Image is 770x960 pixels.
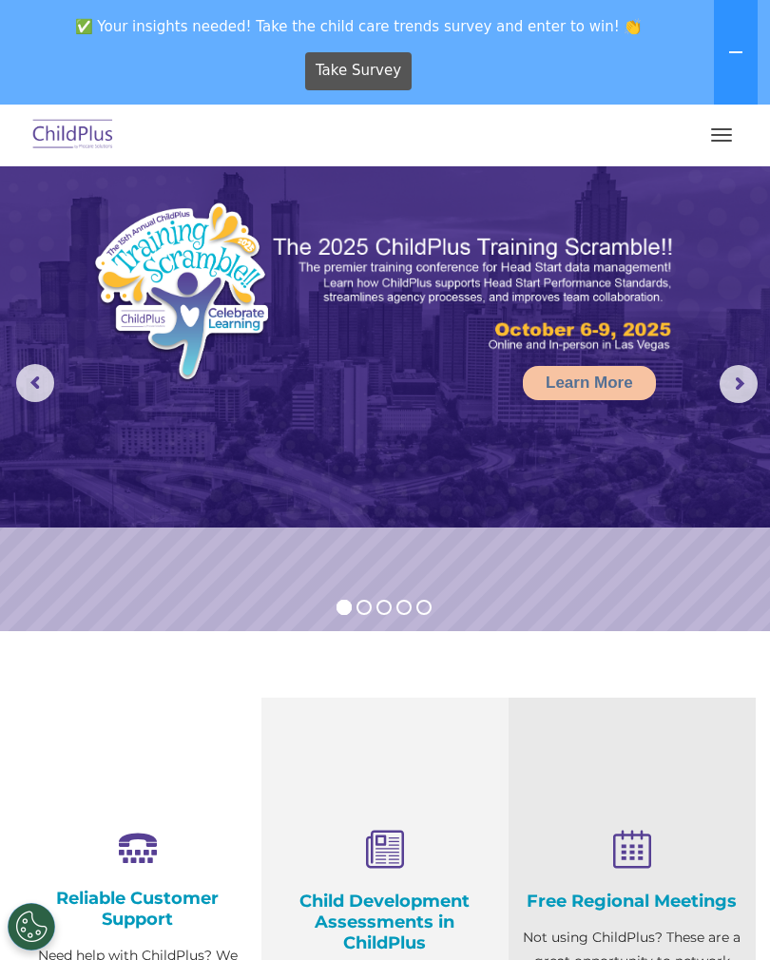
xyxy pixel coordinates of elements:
[523,366,656,400] a: Learn More
[276,891,494,953] h4: Child Development Assessments in ChildPlus
[29,888,247,930] h4: Reliable Customer Support
[316,54,401,87] span: Take Survey
[29,113,118,158] img: ChildPlus by Procare Solutions
[8,903,55,950] button: Cookies Settings
[523,891,741,912] h4: Free Regional Meetings
[305,52,413,90] a: Take Survey
[8,8,710,45] span: ✅ Your insights needed! Take the child care trends survey and enter to win! 👏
